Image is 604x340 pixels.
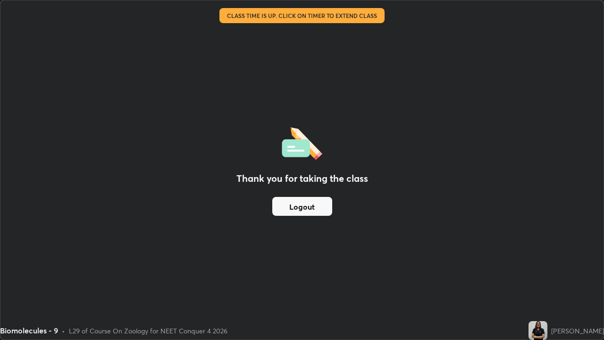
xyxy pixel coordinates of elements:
div: L29 of Course On Zoology for NEET Conquer 4 2026 [69,326,227,336]
div: • [62,326,65,336]
img: offlineFeedback.1438e8b3.svg [282,124,322,160]
img: c6438dad0c3c4b4ca32903e77dc45fa4.jpg [528,321,547,340]
button: Logout [272,197,332,216]
h2: Thank you for taking the class [236,171,368,186]
div: [PERSON_NAME] [551,326,604,336]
